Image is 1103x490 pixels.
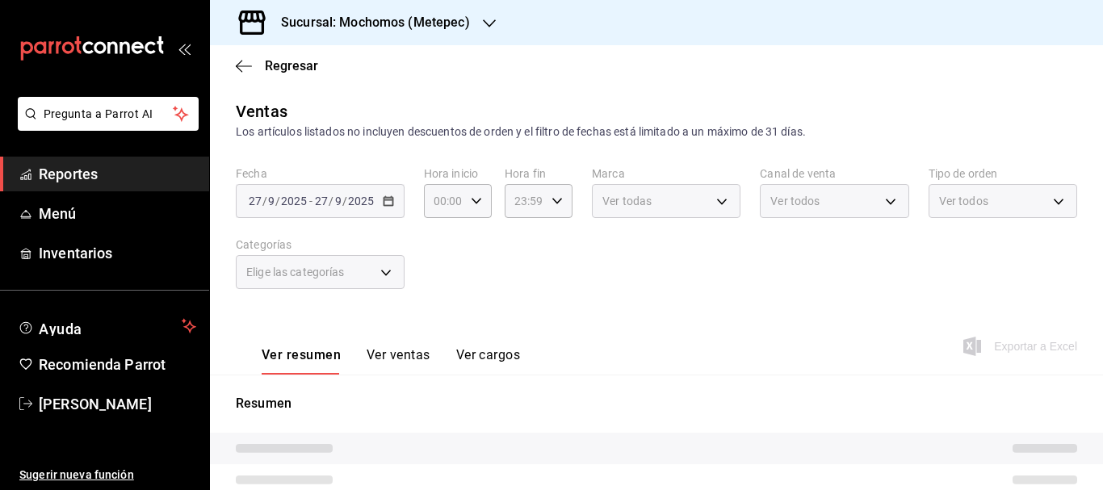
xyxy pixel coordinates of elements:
span: / [342,195,347,207]
span: Inventarios [39,242,196,264]
button: Ver cargos [456,347,521,375]
button: Ver ventas [367,347,430,375]
a: Pregunta a Parrot AI [11,117,199,134]
span: Ayuda [39,316,175,336]
span: / [262,195,267,207]
input: -- [267,195,275,207]
span: Regresar [265,58,318,73]
p: Resumen [236,394,1077,413]
span: Ver todos [770,193,820,209]
button: open_drawer_menu [178,42,191,55]
span: / [275,195,280,207]
button: Ver resumen [262,347,341,375]
span: Sugerir nueva función [19,467,196,484]
input: ---- [280,195,308,207]
span: / [329,195,333,207]
label: Marca [592,168,740,179]
label: Hora fin [505,168,572,179]
span: Menú [39,203,196,224]
button: Regresar [236,58,318,73]
input: ---- [347,195,375,207]
span: Pregunta a Parrot AI [44,106,174,123]
span: Recomienda Parrot [39,354,196,375]
span: - [309,195,312,207]
label: Hora inicio [424,168,492,179]
div: Ventas [236,99,287,124]
span: Ver todos [939,193,988,209]
input: -- [314,195,329,207]
input: -- [248,195,262,207]
div: navigation tabs [262,347,520,375]
label: Fecha [236,168,405,179]
span: [PERSON_NAME] [39,393,196,415]
label: Tipo de orden [929,168,1077,179]
h3: Sucursal: Mochomos (Metepec) [268,13,470,32]
span: Reportes [39,163,196,185]
input: -- [334,195,342,207]
span: Ver todas [602,193,652,209]
label: Canal de venta [760,168,908,179]
label: Categorías [236,239,405,250]
button: Pregunta a Parrot AI [18,97,199,131]
span: Elige las categorías [246,264,345,280]
div: Los artículos listados no incluyen descuentos de orden y el filtro de fechas está limitado a un m... [236,124,1077,140]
